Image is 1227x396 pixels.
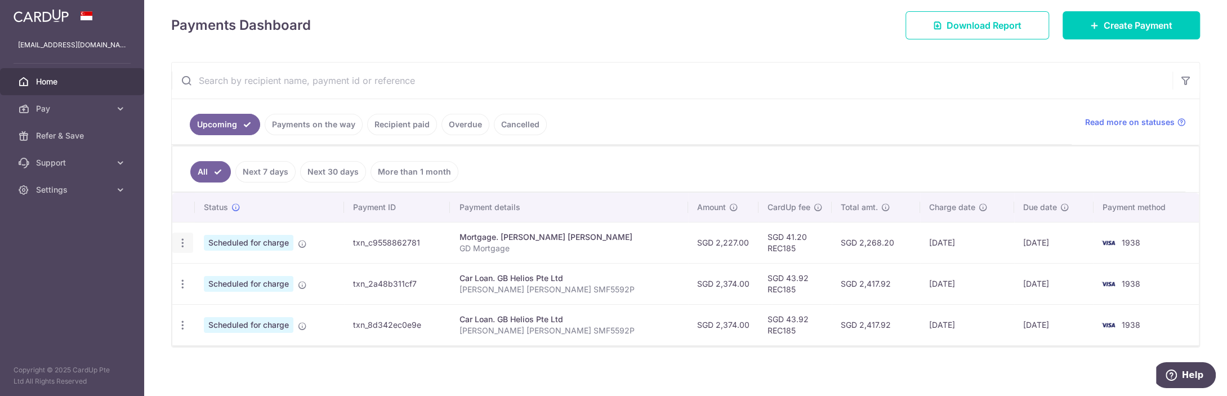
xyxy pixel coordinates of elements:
[1156,362,1216,390] iframe: Opens a widget where you can find more information
[344,304,450,345] td: txn_8d342ec0e9e
[204,276,293,292] span: Scheduled for charge
[1104,19,1172,32] span: Create Payment
[768,202,810,213] span: CardUp fee
[1097,318,1119,332] img: Bank Card
[688,222,758,263] td: SGD 2,227.00
[688,304,758,345] td: SGD 2,374.00
[36,130,110,141] span: Refer & Save
[204,235,293,251] span: Scheduled for charge
[344,222,450,263] td: txn_c9558862781
[1122,279,1140,288] span: 1938
[905,11,1049,39] a: Download Report
[36,76,110,87] span: Home
[758,222,832,263] td: SGD 41.20 REC185
[1014,222,1093,263] td: [DATE]
[459,243,679,254] p: GD Mortgage
[697,202,726,213] span: Amount
[1063,11,1200,39] a: Create Payment
[758,304,832,345] td: SGD 43.92 REC185
[1122,320,1140,330] span: 1938
[1122,238,1140,247] span: 1938
[920,304,1015,345] td: [DATE]
[920,222,1015,263] td: [DATE]
[832,222,920,263] td: SGD 2,268.20
[459,325,679,336] p: [PERSON_NAME] [PERSON_NAME] SMF5592P
[367,114,437,135] a: Recipient paid
[947,19,1021,32] span: Download Report
[920,263,1015,304] td: [DATE]
[36,184,110,195] span: Settings
[758,263,832,304] td: SGD 43.92 REC185
[929,202,975,213] span: Charge date
[371,161,458,183] a: More than 1 month
[171,15,311,35] h4: Payments Dashboard
[1023,202,1057,213] span: Due date
[1014,263,1093,304] td: [DATE]
[1014,304,1093,345] td: [DATE]
[459,273,679,284] div: Car Loan. GB Helios Pte Ltd
[441,114,489,135] a: Overdue
[14,9,69,23] img: CardUp
[1094,193,1199,222] th: Payment method
[459,232,679,243] div: Mortgage. [PERSON_NAME] [PERSON_NAME]
[450,193,688,222] th: Payment details
[688,263,758,304] td: SGD 2,374.00
[204,202,228,213] span: Status
[204,317,293,333] span: Scheduled for charge
[300,161,366,183] a: Next 30 days
[344,263,450,304] td: txn_2a48b311cf7
[235,161,296,183] a: Next 7 days
[1085,117,1186,128] a: Read more on statuses
[832,263,920,304] td: SGD 2,417.92
[265,114,363,135] a: Payments on the way
[1085,117,1175,128] span: Read more on statuses
[190,161,231,183] a: All
[1097,277,1119,291] img: Bank Card
[172,63,1172,99] input: Search by recipient name, payment id or reference
[832,304,920,345] td: SGD 2,417.92
[18,39,126,51] p: [EMAIL_ADDRESS][DOMAIN_NAME]
[36,103,110,114] span: Pay
[190,114,260,135] a: Upcoming
[494,114,547,135] a: Cancelled
[459,284,679,295] p: [PERSON_NAME] [PERSON_NAME] SMF5592P
[1097,236,1119,250] img: Bank Card
[36,157,110,168] span: Support
[344,193,450,222] th: Payment ID
[841,202,878,213] span: Total amt.
[459,314,679,325] div: Car Loan. GB Helios Pte Ltd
